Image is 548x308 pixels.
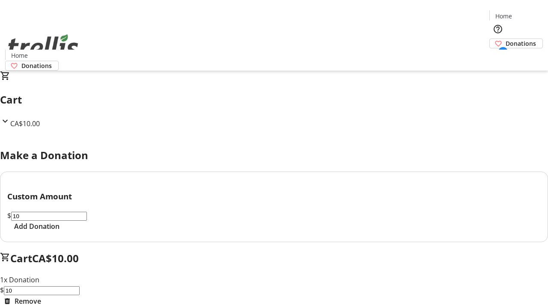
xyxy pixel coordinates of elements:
span: Donations [506,39,536,48]
img: Orient E2E Organization q9zma5UAMd's Logo [5,25,81,68]
span: Add Donation [14,221,60,231]
button: Help [489,21,506,38]
span: Remove [15,296,41,306]
h3: Custom Amount [7,190,541,202]
a: Donations [5,61,59,71]
button: Add Donation [7,221,66,231]
input: Donation Amount [11,212,87,221]
a: Home [6,51,33,60]
a: Donations [489,38,543,48]
button: Cart [489,48,506,65]
a: Home [490,12,517,21]
span: CA$10.00 [32,251,79,265]
span: Home [11,51,28,60]
span: Home [495,12,512,21]
span: Donations [21,61,52,70]
input: Donation Amount [4,286,80,295]
span: $ [7,211,11,220]
span: CA$10.00 [10,119,40,128]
